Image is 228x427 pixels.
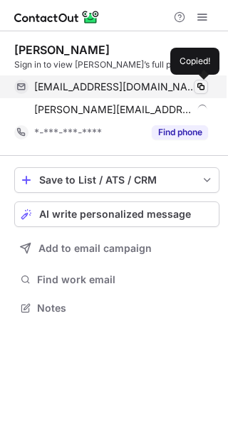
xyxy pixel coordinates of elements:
button: Notes [14,298,219,318]
span: Notes [37,302,214,315]
span: [EMAIL_ADDRESS][DOMAIN_NAME] [34,80,197,93]
span: AI write personalized message [39,209,191,220]
button: save-profile-one-click [14,167,219,193]
div: Sign in to view [PERSON_NAME]’s full profile [14,58,219,71]
div: [PERSON_NAME] [14,43,110,57]
div: Save to List / ATS / CRM [39,174,195,186]
span: Add to email campaign [38,243,152,254]
span: Find work email [37,273,214,286]
button: Add to email campaign [14,236,219,261]
span: [PERSON_NAME][EMAIL_ADDRESS][DOMAIN_NAME] [34,103,192,116]
button: Find work email [14,270,219,290]
button: AI write personalized message [14,201,219,227]
button: Reveal Button [152,125,208,139]
img: ContactOut v5.3.10 [14,9,100,26]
